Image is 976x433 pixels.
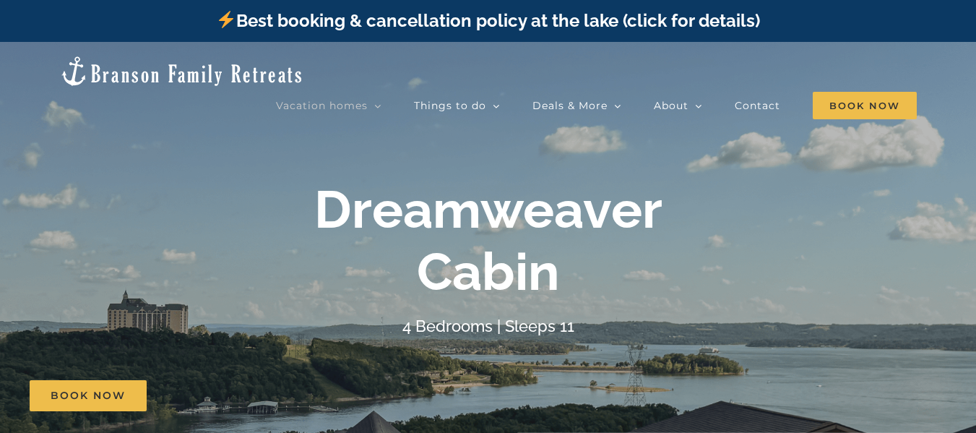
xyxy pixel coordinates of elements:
[735,100,780,111] span: Contact
[654,91,702,120] a: About
[59,55,304,87] img: Branson Family Retreats Logo
[414,91,500,120] a: Things to do
[276,100,368,111] span: Vacation homes
[402,317,574,335] h4: 4 Bedrooms | Sleeps 11
[532,91,621,120] a: Deals & More
[735,91,780,120] a: Contact
[51,390,126,402] span: Book Now
[414,100,486,111] span: Things to do
[216,10,759,31] a: Best booking & cancellation policy at the lake (click for details)
[30,380,147,411] a: Book Now
[217,11,235,28] img: ⚡️
[276,91,917,120] nav: Main Menu
[654,100,688,111] span: About
[276,91,381,120] a: Vacation homes
[314,179,662,302] b: Dreamweaver Cabin
[532,100,608,111] span: Deals & More
[813,92,917,119] span: Book Now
